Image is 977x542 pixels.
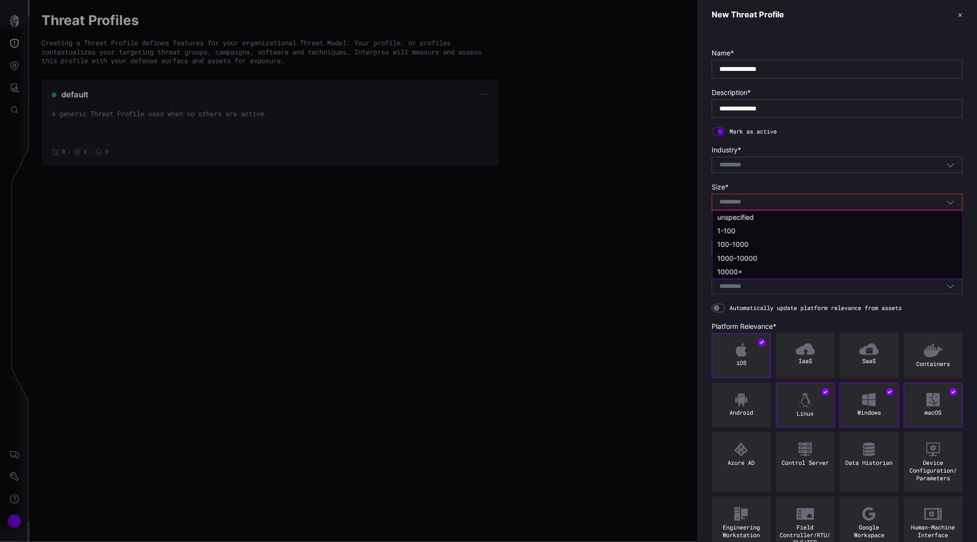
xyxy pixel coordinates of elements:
[958,10,963,20] button: ✕
[779,357,832,365] div: IaaS
[712,322,963,331] label: Platform Relevance *
[717,240,749,248] span: 100-1000
[779,410,832,418] div: Linux
[779,459,832,467] div: Control Server
[907,459,960,482] div: Device Configuration/ Parameters
[717,213,754,221] span: unspecified
[862,442,876,457] img: Data Historian
[796,507,815,521] img: Field Controller/RTU/PLC/IED
[717,268,743,276] span: 10000+
[734,507,748,521] img: Engineering Workstation
[712,49,963,57] label: Name *
[712,88,963,97] label: Description *
[923,343,943,358] img: Containers
[712,146,963,154] label: Industry *
[796,343,815,355] img: IaaS
[799,393,812,407] img: Linux
[842,357,896,365] div: SaaS
[907,360,960,368] div: Containers
[730,304,902,312] span: Automatically update platform relevance from assets
[946,198,955,206] button: Toggle options menu
[862,507,876,521] img: Google Workspace
[715,524,768,539] div: Engineering Workstation
[926,393,940,406] img: macOS
[712,267,963,275] label: Data Types
[946,161,955,169] button: Toggle options menu
[715,409,768,417] div: Android
[715,459,768,467] div: Azure AD
[712,229,963,237] label: Countries *
[735,393,747,406] img: Android
[907,409,960,417] div: macOS
[730,128,777,135] span: Mark as active
[715,359,768,367] div: iOS
[859,343,879,355] img: SaaS
[798,442,812,457] img: Control Server
[946,282,955,290] button: Toggle options menu
[923,507,943,521] img: Human-Machine Interface
[717,227,736,235] span: 1-100
[712,183,963,191] label: Size *
[842,409,896,417] div: Windows
[736,343,747,357] img: iOS
[717,254,757,262] span: 1000-10000
[926,442,940,457] img: Device Configuration/Parameters
[712,211,736,218] span: Required
[842,524,896,539] div: Google Workspace
[842,459,896,467] div: Data Historian
[907,524,960,539] div: Human- Machine Interface
[734,442,748,457] img: Azure AD
[712,10,784,20] h3: New Threat Profile
[862,393,876,406] img: Windows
